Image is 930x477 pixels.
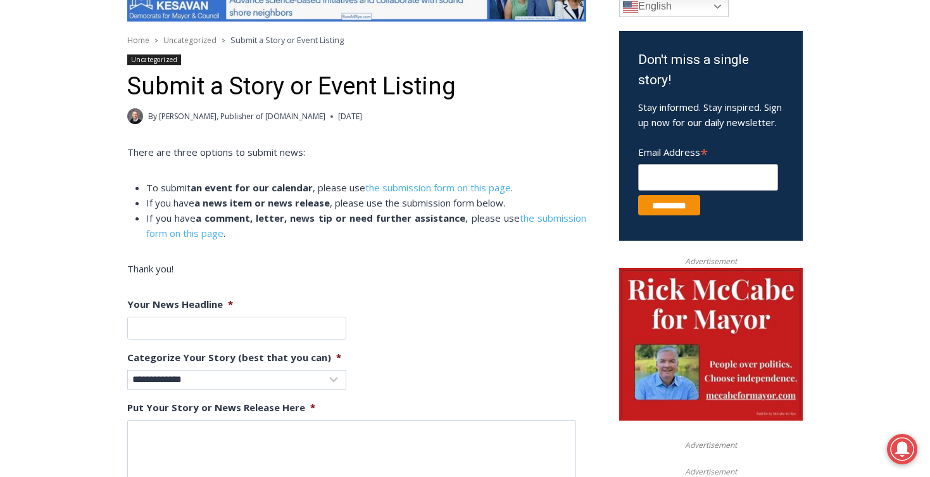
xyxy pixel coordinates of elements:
[638,50,784,90] h3: Don't miss a single story!
[127,34,586,46] nav: Breadcrumbs
[638,99,784,130] p: Stay informed. Stay inspired. Sign up now for our daily newsletter.
[146,180,586,195] li: To submit , please use .
[127,35,149,46] a: Home
[127,108,143,124] a: Author image
[127,72,586,101] h1: Submit a Story or Event Listing
[127,261,586,276] p: Thank you!
[320,1,598,123] div: "At the 10am stand-up meeting, each intern gets a chance to take [PERSON_NAME] and the other inte...
[127,298,233,311] label: Your News Headline
[672,439,750,451] span: Advertisement
[194,196,330,209] strong: a news item or news release
[638,139,778,162] label: Email Address
[331,126,587,155] span: Intern @ [DOMAIN_NAME]
[365,181,511,194] a: the submission form on this page
[146,195,586,210] li: If you have , please use the submission form below.
[230,34,344,46] span: Submit a Story or Event Listing
[222,36,225,45] span: >
[305,123,613,158] a: Intern @ [DOMAIN_NAME]
[196,212,465,224] strong: a comment, letter, news tip or need further assistance
[619,268,803,421] img: McCabe for Mayor
[146,210,586,241] li: If you have , please use .
[127,402,315,414] label: Put Your Story or News Release Here
[163,35,217,46] a: Uncategorized
[191,181,313,194] strong: an event for our calendar
[148,110,157,122] span: By
[159,111,325,122] a: [PERSON_NAME], Publisher of [DOMAIN_NAME]
[127,144,586,160] p: There are three options to submit news:
[154,36,158,45] span: >
[672,255,750,267] span: Advertisement
[338,110,362,122] time: [DATE]
[127,352,341,364] label: Categorize Your Story (best that you can)
[127,54,182,65] a: Uncategorized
